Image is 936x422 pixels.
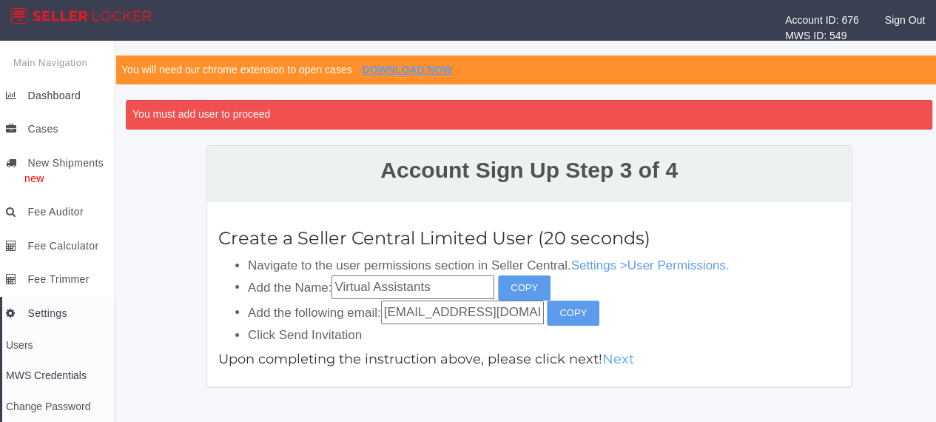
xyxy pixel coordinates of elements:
[248,275,840,301] li: Add the Name:
[571,258,730,272] a: Settings >User Permissions.
[248,301,840,326] li: Add the following email:
[785,13,859,28] div: Account ID: 676
[2,392,115,422] a: Change Password
[2,230,115,263] a: Fee Calculator
[6,339,33,351] span: Users
[121,64,352,76] span: You will need our chrome extension to open cases
[2,195,115,229] a: Fee Auditor
[132,108,270,120] span: You must add user to proceed
[248,326,840,345] li: Click Send Invitation
[6,173,44,184] span: new
[2,330,115,361] a: Users
[6,401,90,412] span: Change Password
[27,157,104,169] span: New Shipments
[498,275,551,301] button: COPY
[2,297,115,330] a: Settings
[2,147,115,196] a: New Shipmentsnew
[2,113,115,146] a: Cases
[11,8,152,24] img: App Logo
[362,64,452,76] a: DOWNLOAD NOW
[27,123,58,135] span: Cases
[27,206,83,218] span: Fee Auditor
[218,229,840,248] h3: Create a Seller Central Limited User (20 seconds)
[785,28,859,44] div: MWS ID: 549
[218,352,840,367] h4: Upon completing the instruction above, please click next!
[547,301,599,326] button: COPY
[6,369,87,381] span: MWS Credentials
[2,79,115,113] a: Dashboard
[248,256,840,275] li: Navigate to the user permissions section in Seller Central.
[27,90,81,101] span: Dashboard
[27,273,89,285] span: Fee Trimmer
[218,153,840,187] p: Account Sign Up Step 3 of 4
[2,361,115,391] a: MWS Credentials
[27,307,67,319] span: Settings
[602,351,634,367] a: Next
[27,240,98,252] span: Fee Calculator
[2,263,115,296] a: Fee Trimmer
